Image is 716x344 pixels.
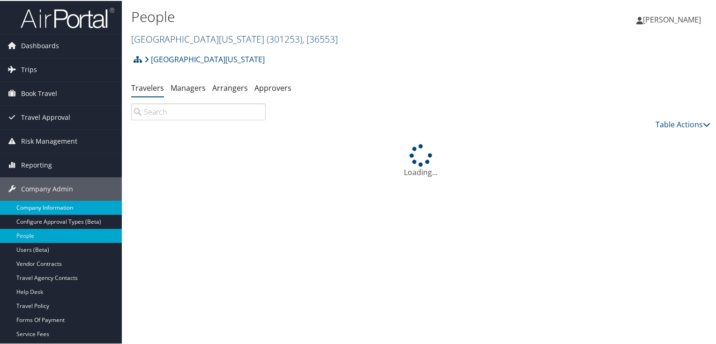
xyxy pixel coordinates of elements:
[21,81,57,104] span: Book Travel
[131,32,338,44] a: [GEOGRAPHIC_DATA][US_STATE]
[21,153,52,176] span: Reporting
[656,118,710,129] a: Table Actions
[131,143,710,177] div: Loading...
[21,57,37,81] span: Trips
[21,33,59,57] span: Dashboards
[254,82,291,92] a: Approvers
[212,82,248,92] a: Arrangers
[302,32,338,44] span: , [ 36553 ]
[131,102,266,119] input: Search
[131,82,164,92] a: Travelers
[144,49,265,68] a: [GEOGRAPHIC_DATA][US_STATE]
[21,105,70,128] span: Travel Approval
[267,32,302,44] span: ( 301253 )
[21,6,114,28] img: airportal-logo.png
[131,6,517,26] h1: People
[171,82,206,92] a: Managers
[643,14,701,24] span: [PERSON_NAME]
[21,129,77,152] span: Risk Management
[21,176,73,200] span: Company Admin
[636,5,710,33] a: [PERSON_NAME]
